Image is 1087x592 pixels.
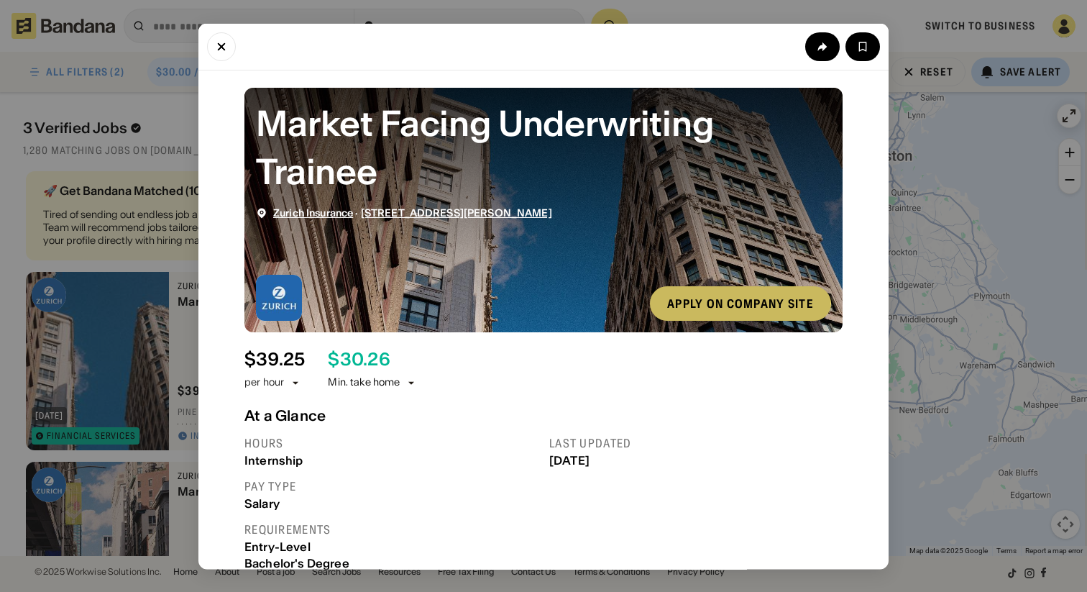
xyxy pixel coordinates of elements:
[244,375,284,390] div: per hour
[273,206,353,219] span: Zurich Insurance
[244,478,538,493] div: Pay type
[549,453,843,467] div: [DATE]
[256,274,302,320] img: Zurich Insurance logo
[244,539,538,553] div: Entry-Level
[207,32,236,60] button: Close
[244,556,538,570] div: Bachelor's Degree
[256,99,831,195] div: Market Facing Underwriting Trainee
[328,349,390,370] div: $ 30.26
[244,453,538,467] div: Internship
[667,297,814,309] div: Apply on company site
[244,435,538,450] div: Hours
[549,435,843,450] div: Last updated
[244,522,538,537] div: Requirements
[244,349,305,370] div: $ 39.25
[273,206,552,219] div: ·
[328,375,417,390] div: Min. take home
[244,406,843,424] div: At a Glance
[244,496,538,510] div: Salary
[361,206,552,219] span: [STREET_ADDRESS][PERSON_NAME]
